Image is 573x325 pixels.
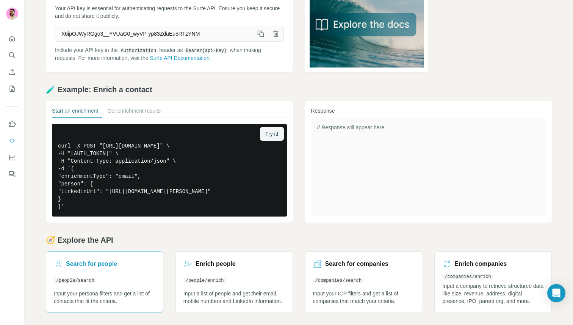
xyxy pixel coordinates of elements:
code: /people/enrich [183,278,226,283]
button: Feedback [6,167,18,181]
p: Input your ICP filters and get a list of companies that match your criteria. [313,290,415,305]
a: Search for companies/companies/searchInput your ICP filters and get a list of companies that matc... [305,251,423,313]
h3: Response [311,107,546,115]
code: /people/search [54,278,97,283]
div: Open Intercom Messenger [547,284,565,302]
p: Include your API key in the header as when making requests. For more information, visit the . [55,46,284,62]
button: Start an enrichment [52,107,98,118]
button: Dashboard [6,151,18,164]
p: Your API key is essential for authenticating requests to the Surfe API. Ensure you keep it secure... [55,5,284,20]
button: Try it! [260,127,283,141]
button: My lists [6,82,18,96]
h3: Enrich companies [454,259,507,268]
a: Search for people/people/searchInput your persona filters and get a list of contacts that fit the... [46,251,163,313]
h3: Search for people [66,259,117,268]
span: // Response will appear here [317,124,384,130]
pre: curl -X POST "[URL][DOMAIN_NAME]" \ -H "[AUTH_TOKEN]" \ -H "Content-Type: application/json" \ -d ... [52,124,287,217]
a: Surfe API Documentation [150,55,210,61]
h3: Enrich people [196,259,236,268]
p: Input your persona filters and get a list of contacts that fit the criteria. [54,290,155,305]
button: Enrich CSV [6,65,18,79]
button: Use Surfe on LinkedIn [6,117,18,131]
h3: Search for companies [325,259,388,268]
img: Avatar [6,8,18,20]
p: Input a list of people and get their email, mobile numbers and LinkedIn information. [183,290,285,305]
h2: 🧭 Explore the API [46,235,552,245]
button: Quick start [6,32,18,46]
button: Get enrichment results [107,107,161,118]
p: Input a company to retrieve structured data like size, revenue, address, digital presence, IPO, p... [442,282,544,305]
code: Bearer {api-key} [184,48,228,53]
code: /companies/search [313,278,364,283]
a: Enrich companies/companies/enrichInput a company to retrieve structured data like size, revenue, ... [434,251,552,313]
a: Enrich people/people/enrichInput a list of people and get their email, mobile numbers and LinkedI... [175,251,293,313]
h2: 🧪 Example: Enrich a contact [46,84,552,95]
code: /companies/enrich [442,274,493,279]
span: Try it! [265,130,278,138]
button: Search [6,49,18,62]
code: Authorization [119,48,158,53]
button: Use Surfe API [6,134,18,148]
span: X6ipOJWyRGgo3__YVUaG0_wyVP-yp83ZduEu5RTzYNM [55,27,253,41]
